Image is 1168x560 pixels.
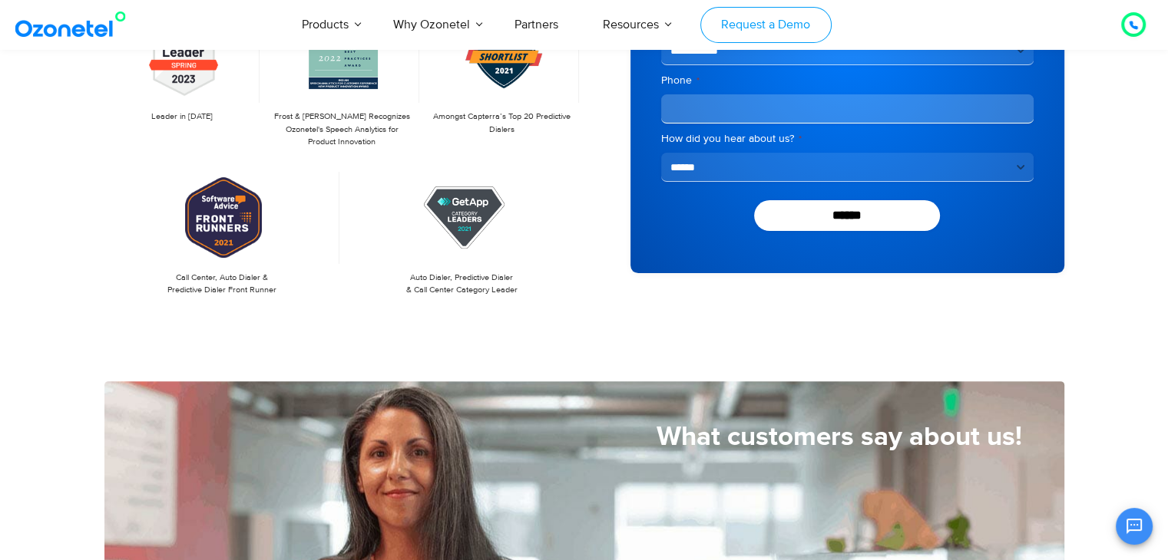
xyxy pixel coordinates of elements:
[661,131,1034,147] label: How did you hear about us?
[661,73,1034,88] label: Phone
[700,7,832,43] a: Request a Demo
[432,110,571,136] p: Amongst Capterra’s Top 20 Predictive Dialers
[104,423,1022,450] h5: What customers say about us!
[112,272,333,297] p: Call Center, Auto Dialer & Predictive Dialer Front Runner
[272,110,412,149] p: Frost & [PERSON_NAME] Recognizes Ozonetel's Speech Analytics for Product Innovation
[352,272,572,297] p: Auto Dialer, Predictive Dialer & Call Center Category Leader
[1116,508,1153,545] button: Open chat
[112,110,252,124] p: Leader in [DATE]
